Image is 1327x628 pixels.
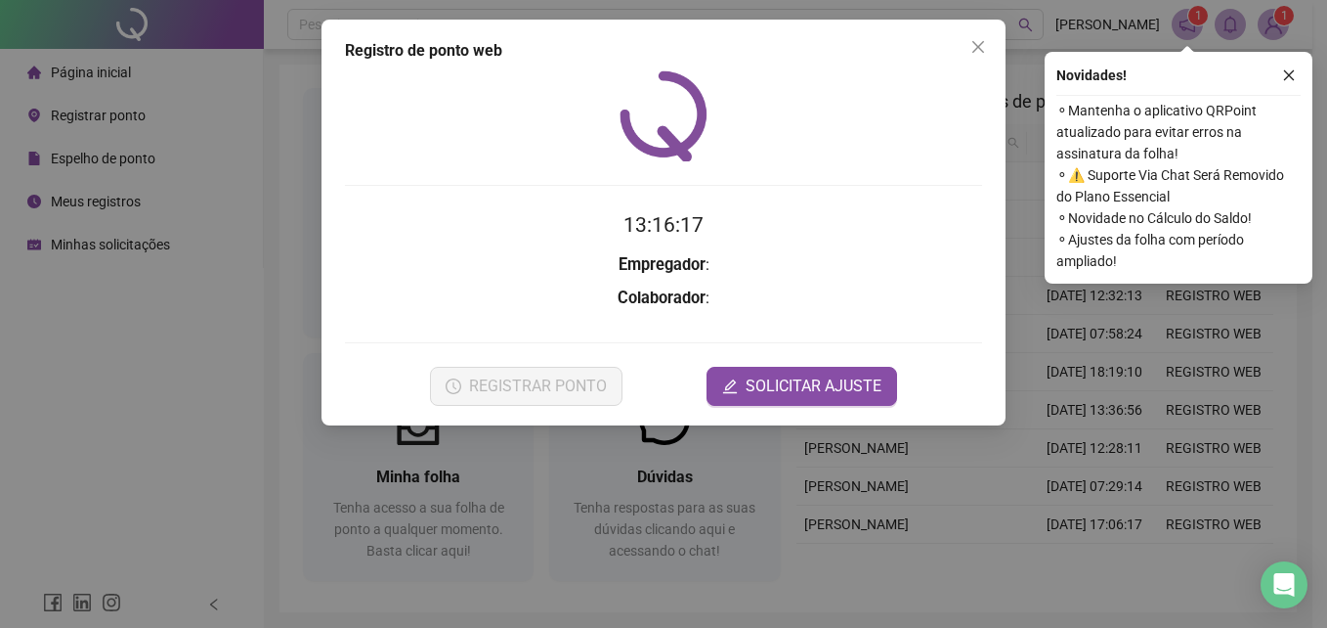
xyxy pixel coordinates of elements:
[345,252,982,278] h3: :
[1282,68,1296,82] span: close
[623,213,704,237] time: 13:16:17
[345,39,982,63] div: Registro de ponto web
[1056,164,1301,207] span: ⚬ ⚠️ Suporte Via Chat Será Removido do Plano Essencial
[345,286,982,311] h3: :
[1056,100,1301,164] span: ⚬ Mantenha o aplicativo QRPoint atualizado para evitar erros na assinatura da folha!
[706,367,897,406] button: editSOLICITAR AJUSTE
[620,70,707,161] img: QRPoint
[746,375,881,398] span: SOLICITAR AJUSTE
[1056,65,1127,86] span: Novidades !
[619,255,706,274] strong: Empregador
[430,367,622,406] button: REGISTRAR PONTO
[1056,207,1301,229] span: ⚬ Novidade no Cálculo do Saldo!
[1261,561,1307,608] div: Open Intercom Messenger
[970,39,986,55] span: close
[963,31,994,63] button: Close
[1056,229,1301,272] span: ⚬ Ajustes da folha com período ampliado!
[722,379,738,394] span: edit
[618,289,706,307] strong: Colaborador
